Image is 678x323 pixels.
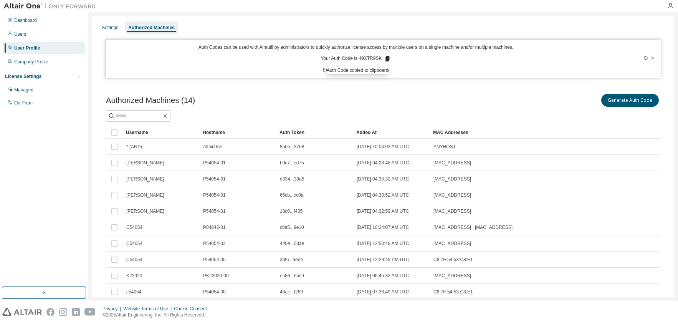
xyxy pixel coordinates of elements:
[106,96,195,105] span: Authorized Machines (14)
[357,176,409,182] span: [DATE] 04:30:32 AM UTC
[14,100,33,106] div: On Prem
[280,176,304,182] span: d334...39a5
[203,273,229,279] span: PK22020-00
[203,176,226,182] span: P54054-01
[126,176,164,182] span: [PERSON_NAME]
[126,160,164,166] span: [PERSON_NAME]
[433,176,471,182] span: [MAC_ADDRESS]
[357,144,409,150] span: [DATE] 10:04:03 AM UTC
[280,240,304,247] span: 440e...03ae
[123,306,174,312] div: Website Terms of Use
[321,55,391,62] p: Your Auth Code is: 49XTR9SK
[280,160,304,166] span: b9c7...ed75
[357,224,409,230] span: [DATE] 10:24:07 AM UTC
[280,273,304,279] span: ea86...6bc9
[280,224,304,230] span: c8a5...9e10
[357,192,409,198] span: [DATE] 04:30:52 AM UTC
[357,289,409,295] span: [DATE] 07:38:49 AM UTC
[126,240,142,247] span: C54054
[72,308,80,316] img: linkedin.svg
[203,160,226,166] span: P54054-01
[280,192,303,198] span: 66cb...cc0a
[14,87,33,93] div: Managed
[126,144,142,150] span: * (ANY)
[280,289,303,295] span: 43ae...f269
[433,289,473,295] span: C8:7F:54:53:C8:E1
[327,66,389,74] div: Auth Code copied to clipboard
[126,126,197,139] div: Username
[433,273,471,279] span: [MAC_ADDRESS]
[128,25,175,31] div: Authorized Machines
[433,224,513,230] span: [MAC_ADDRESS] , [MAC_ADDRESS]
[103,312,212,318] p: © 2025 Altair Engineering, Inc. All Rights Reserved.
[433,208,471,214] span: [MAC_ADDRESS]
[126,273,142,279] span: K22020
[280,144,304,150] span: 850b...3768
[46,308,55,316] img: facebook.svg
[433,240,471,247] span: [MAC_ADDRESS]
[126,257,142,263] span: C54054
[2,308,42,316] img: altair_logo.svg
[433,192,471,198] span: [MAC_ADDRESS]
[14,31,26,37] div: Users
[203,208,226,214] span: P54054-01
[203,224,226,230] span: P04842-01
[357,160,409,166] span: [DATE] 04:28:48 AM UTC
[110,67,601,73] p: Expires in 14 minutes, 19 seconds
[14,17,37,23] div: Dashboard
[102,25,118,31] div: Settings
[203,126,273,139] div: Hostname
[126,289,141,295] span: c54054
[174,306,211,312] div: Cookie Consent
[203,240,226,247] span: P54054-02
[126,224,142,230] span: C54054
[4,2,100,10] img: Altair One
[357,257,409,263] span: [DATE] 12:29:49 PM UTC
[14,45,40,51] div: User Profile
[357,208,409,214] span: [DATE] 04:32:59 AM UTC
[59,308,67,316] img: instagram.svg
[126,208,164,214] span: [PERSON_NAME]
[433,257,473,263] span: C8:7F:54:53:C8:E1
[433,144,456,150] span: ANYHOST
[279,126,350,139] div: Auth Token
[357,273,409,279] span: [DATE] 06:45:32 AM UTC
[356,126,427,139] div: Added At
[433,126,576,139] div: MAC Addresses
[203,289,226,295] span: P54054-00
[280,257,303,263] span: 3bf6...aeee
[126,192,164,198] span: [PERSON_NAME]
[433,160,471,166] span: [MAC_ADDRESS]
[5,73,41,80] div: License Settings
[203,192,226,198] span: P54054-01
[357,240,409,247] span: [DATE] 12:50:48 AM UTC
[103,306,123,312] div: Privacy
[84,308,96,316] img: youtube.svg
[203,257,226,263] span: P54054-00
[110,44,601,51] p: Auth Codes can be used with Almutil by administrators to quickly authorize license access by mult...
[203,144,222,150] span: AltairOne
[601,94,659,107] button: Generate Auth Code
[280,208,303,214] span: 18c0...f435
[14,59,48,65] div: Company Profile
